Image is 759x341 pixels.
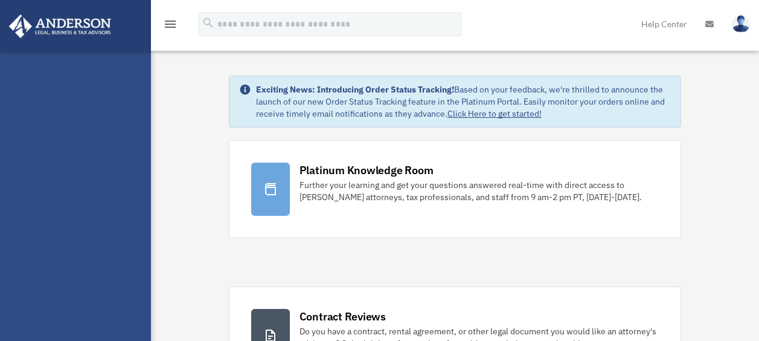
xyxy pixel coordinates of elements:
div: Contract Reviews [299,309,386,324]
div: Further your learning and get your questions answered real-time with direct access to [PERSON_NAM... [299,179,659,203]
img: Anderson Advisors Platinum Portal [5,15,115,38]
div: Platinum Knowledge Room [299,163,434,178]
a: menu [163,21,178,31]
a: Click Here to get started! [447,108,542,119]
strong: Exciting News: Introducing Order Status Tracking! [256,84,454,95]
i: search [202,16,215,30]
i: menu [163,17,178,31]
img: User Pic [732,15,750,33]
a: Platinum Knowledge Room Further your learning and get your questions answered real-time with dire... [229,140,682,238]
div: Based on your feedback, we're thrilled to announce the launch of our new Order Status Tracking fe... [256,83,671,120]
